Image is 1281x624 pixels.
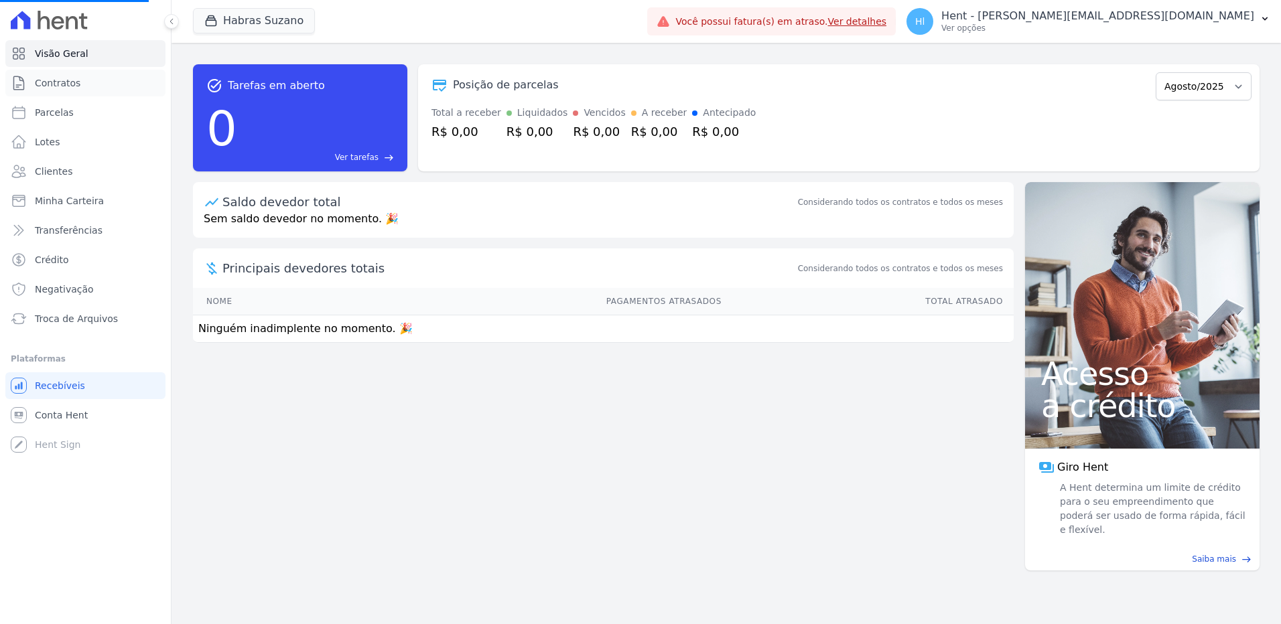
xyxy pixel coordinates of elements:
[517,106,568,120] div: Liquidados
[896,3,1281,40] button: Hl Hent - [PERSON_NAME][EMAIL_ADDRESS][DOMAIN_NAME] Ver opções
[507,123,568,141] div: R$ 0,00
[35,135,60,149] span: Lotes
[35,106,74,119] span: Parcelas
[5,158,165,185] a: Clientes
[5,129,165,155] a: Lotes
[1041,390,1243,422] span: a crédito
[335,151,379,163] span: Ver tarefas
[675,15,886,29] span: Você possui fatura(s) em atraso.
[5,217,165,244] a: Transferências
[453,77,559,93] div: Posição de parcelas
[692,123,756,141] div: R$ 0,00
[573,123,625,141] div: R$ 0,00
[340,288,722,315] th: Pagamentos Atrasados
[431,123,501,141] div: R$ 0,00
[35,312,118,325] span: Troca de Arquivos
[35,165,72,178] span: Clientes
[1041,358,1243,390] span: Acesso
[35,76,80,90] span: Contratos
[941,23,1254,33] p: Ver opções
[384,153,394,163] span: east
[1241,554,1252,564] span: east
[642,106,687,120] div: A receber
[5,99,165,126] a: Parcelas
[584,106,625,120] div: Vencidos
[1192,553,1236,565] span: Saiba mais
[228,78,325,94] span: Tarefas em aberto
[5,276,165,303] a: Negativação
[431,106,501,120] div: Total a receber
[35,379,85,392] span: Recebíveis
[722,288,1014,315] th: Total Atrasado
[243,151,394,163] a: Ver tarefas east
[915,17,925,26] span: Hl
[35,224,103,237] span: Transferências
[35,47,88,60] span: Visão Geral
[5,70,165,96] a: Contratos
[35,283,94,296] span: Negativação
[5,246,165,273] a: Crédito
[35,253,69,266] span: Crédito
[798,196,1003,208] div: Considerando todos os contratos e todos os meses
[35,408,88,422] span: Conta Hent
[5,187,165,214] a: Minha Carteira
[35,194,104,208] span: Minha Carteira
[828,16,887,27] a: Ver detalhes
[5,372,165,399] a: Recebíveis
[941,9,1254,23] p: Hent - [PERSON_NAME][EMAIL_ADDRESS][DOMAIN_NAME]
[193,315,1014,343] td: Ninguém inadimplente no momento. 🎉
[1057,459,1108,475] span: Giro Hent
[5,40,165,67] a: Visão Geral
[631,123,687,141] div: R$ 0,00
[193,288,340,315] th: Nome
[1057,481,1246,537] span: A Hent determina um limite de crédito para o seu empreendimento que poderá ser usado de forma ráp...
[206,94,237,163] div: 0
[5,402,165,428] a: Conta Hent
[11,351,160,367] div: Plataformas
[798,262,1003,275] span: Considerando todos os contratos e todos os meses
[193,211,1014,238] p: Sem saldo devedor no momento. 🎉
[1033,553,1252,565] a: Saiba mais east
[5,305,165,332] a: Troca de Arquivos
[193,8,315,33] button: Habras Suzano
[222,193,795,211] div: Saldo devedor total
[703,106,756,120] div: Antecipado
[206,78,222,94] span: task_alt
[222,259,795,277] span: Principais devedores totais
